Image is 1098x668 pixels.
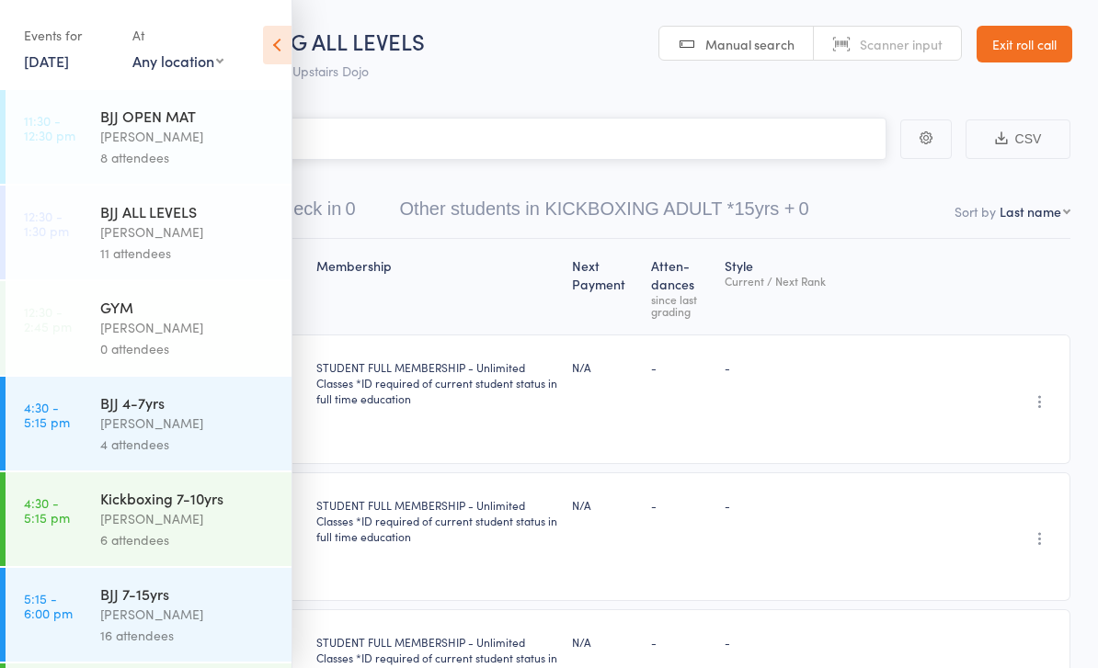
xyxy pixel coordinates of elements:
[725,634,922,650] div: -
[651,634,710,650] div: -
[717,247,930,326] div: Style
[100,508,276,529] div: [PERSON_NAME]
[799,198,809,219] div: 0
[24,20,114,51] div: Events for
[725,359,922,375] div: -
[100,583,276,604] div: BJJ 7-15yrs
[100,147,276,168] div: 8 attendees
[100,604,276,625] div: [PERSON_NAME]
[132,51,223,71] div: Any location
[725,275,922,287] div: Current / Next Rank
[100,106,276,126] div: BJJ OPEN MAT
[572,634,636,650] div: N/A
[966,119,1070,159] button: CSV
[24,51,69,71] a: [DATE]
[177,26,425,56] span: KICKBOXING ALL LEVELS
[565,247,644,326] div: Next Payment
[100,488,276,508] div: Kickboxing 7-10yrs
[6,281,292,375] a: 12:30 -2:45 pmGYM[PERSON_NAME]0 attendees
[651,497,710,513] div: -
[24,304,72,334] time: 12:30 - 2:45 pm
[644,247,717,326] div: Atten­dances
[100,243,276,264] div: 11 attendees
[572,359,636,375] div: N/A
[132,20,223,51] div: At
[860,35,943,53] span: Scanner input
[24,209,69,238] time: 12:30 - 1:30 pm
[24,591,73,620] time: 5:15 - 6:00 pm
[100,529,276,550] div: 6 attendees
[651,359,710,375] div: -
[24,400,70,429] time: 4:30 - 5:15 pm
[100,201,276,221] div: BJJ ALL LEVELS
[572,497,636,513] div: N/A
[1000,202,1061,221] div: Last name
[100,434,276,455] div: 4 attendees
[6,377,292,470] a: 4:30 -5:15 pmBJJ 4-7yrs[PERSON_NAME]4 attendees
[100,338,276,359] div: 0 attendees
[6,186,292,279] a: 12:30 -1:30 pmBJJ ALL LEVELS[PERSON_NAME]11 attendees
[100,392,276,413] div: BJJ 4-7yrs
[705,35,795,53] span: Manual search
[100,221,276,243] div: [PERSON_NAME]
[24,495,70,525] time: 4:30 - 5:15 pm
[6,568,292,662] a: 5:15 -6:00 pmBJJ 7-15yrs[PERSON_NAME]16 attendees
[955,202,996,221] label: Sort by
[651,293,710,317] div: since last grading
[309,247,565,326] div: Membership
[100,126,276,147] div: [PERSON_NAME]
[24,113,75,142] time: 11:30 - 12:30 pm
[28,118,886,160] input: Search by name
[977,26,1072,62] a: Exit roll call
[400,189,809,238] button: Other students in KICKBOXING ADULT *15yrs +0
[316,359,557,406] div: STUDENT FULL MEMBERSHIP - Unlimited Classes *ID required of current student status in full time e...
[100,413,276,434] div: [PERSON_NAME]
[725,497,922,513] div: -
[316,497,557,544] div: STUDENT FULL MEMBERSHIP - Unlimited Classes *ID required of current student status in full time e...
[6,90,292,184] a: 11:30 -12:30 pmBJJ OPEN MAT[PERSON_NAME]8 attendees
[345,198,355,219] div: 0
[100,317,276,338] div: [PERSON_NAME]
[6,472,292,566] a: 4:30 -5:15 pmKickboxing 7-10yrs[PERSON_NAME]6 attendees
[292,62,369,80] span: Upstairs Dojo
[100,297,276,317] div: GYM
[100,625,276,646] div: 16 attendees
